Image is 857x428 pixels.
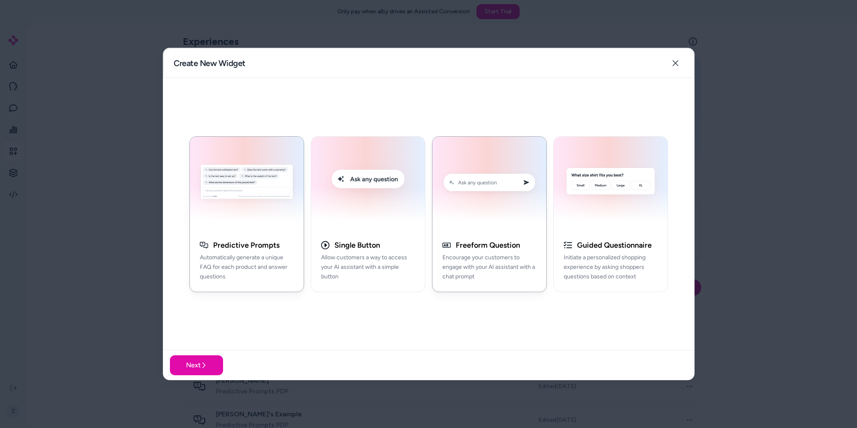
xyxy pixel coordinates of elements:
button: Conversation Prompt ExampleFreeform QuestionEncourage your customers to engage with your AI assis... [432,136,547,292]
h2: Create New Widget [174,57,246,69]
h3: Freeform Question [456,241,520,250]
button: Generative Q&A ExamplePredictive PromptsAutomatically generate a unique FAQ for each product and ... [189,136,304,292]
button: Single Button Embed ExampleSingle ButtonAllow customers a way to access your AI assistant with a ... [311,136,425,292]
img: Conversation Prompt Example [437,142,541,226]
p: Encourage your customers to engage with your AI assistant with a chat prompt [442,253,536,281]
button: AI Initial Question ExampleGuided QuestionnaireInitiate a personalized shopping experience by ask... [553,136,668,292]
img: Generative Q&A Example [195,142,299,226]
p: Initiate a personalized shopping experience by asking shoppers questions based on context [564,253,658,281]
h3: Predictive Prompts [213,241,280,250]
p: Allow customers a way to access your AI assistant with a simple button [321,253,415,281]
p: Automatically generate a unique FAQ for each product and answer questions [200,253,294,281]
h3: Single Button [334,241,380,250]
h3: Guided Questionnaire [577,241,652,250]
img: AI Initial Question Example [559,142,663,226]
img: Single Button Embed Example [316,142,420,226]
button: Next [170,355,223,375]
